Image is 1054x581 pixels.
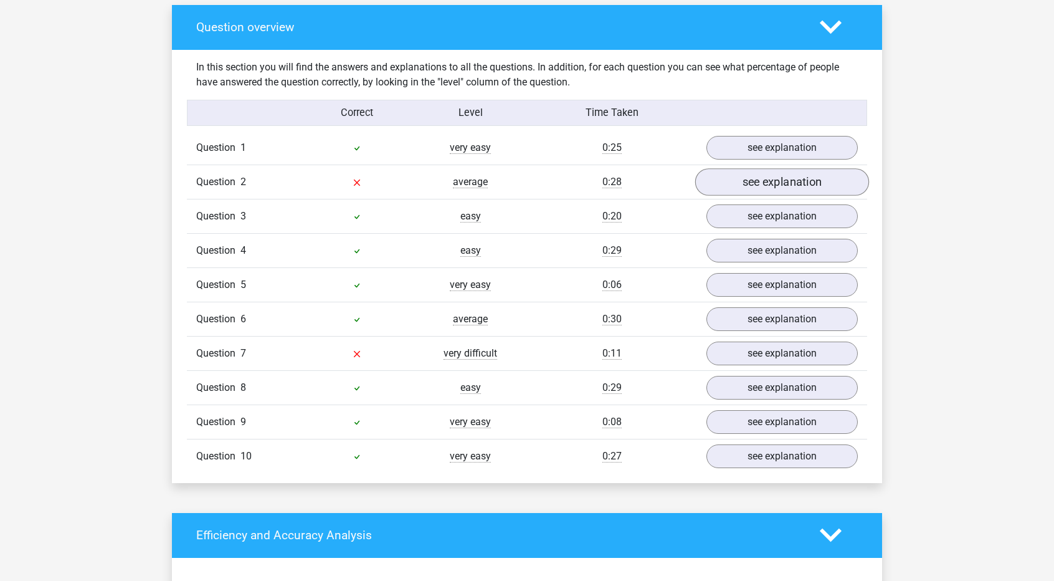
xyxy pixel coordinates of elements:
span: Question [196,415,240,430]
span: very easy [450,416,491,428]
span: 0:06 [602,279,622,291]
div: Level [414,105,527,120]
span: easy [460,244,481,257]
span: very easy [450,279,491,291]
span: 0:29 [602,244,622,257]
span: Question [196,380,240,395]
a: see explanation [695,168,869,196]
a: see explanation [706,204,858,228]
span: Question [196,209,240,224]
span: Question [196,449,240,464]
span: very difficult [444,347,497,360]
span: Question [196,243,240,258]
span: 0:29 [602,382,622,394]
div: Time Taken [527,105,697,120]
a: see explanation [706,410,858,434]
span: 4 [240,244,246,256]
div: Correct [301,105,414,120]
span: 1 [240,142,246,153]
h4: Question overview [196,20,801,34]
span: 5 [240,279,246,290]
div: In this section you will find the answers and explanations to all the questions. In addition, for... [187,60,867,90]
span: 0:20 [602,210,622,223]
span: 8 [240,382,246,393]
span: very easy [450,142,491,154]
span: easy [460,382,481,394]
span: 0:08 [602,416,622,428]
span: average [453,313,488,325]
span: easy [460,210,481,223]
span: Question [196,346,240,361]
a: see explanation [706,273,858,297]
span: 0:27 [602,450,622,463]
span: 9 [240,416,246,428]
span: Question [196,277,240,292]
span: 0:28 [602,176,622,188]
span: 0:30 [602,313,622,325]
span: Question [196,312,240,327]
span: 7 [240,347,246,359]
span: 0:25 [602,142,622,154]
a: see explanation [706,444,858,468]
a: see explanation [706,239,858,262]
a: see explanation [706,136,858,160]
span: Question [196,175,240,190]
a: see explanation [706,376,858,400]
span: 6 [240,313,246,325]
span: 10 [240,450,252,462]
span: 0:11 [602,347,622,360]
span: 3 [240,210,246,222]
h4: Efficiency and Accuracy Analysis [196,528,801,542]
span: very easy [450,450,491,463]
a: see explanation [706,307,858,331]
span: average [453,176,488,188]
span: 2 [240,176,246,188]
a: see explanation [706,342,858,365]
span: Question [196,140,240,155]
